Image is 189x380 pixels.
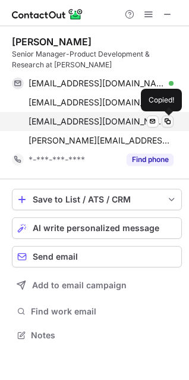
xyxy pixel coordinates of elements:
[12,49,182,70] div: Senior Manager-Product Development & Research at [PERSON_NAME]
[31,330,177,341] span: Notes
[12,36,92,48] div: [PERSON_NAME]
[33,195,161,204] div: Save to List / ATS / CRM
[32,281,127,290] span: Add to email campaign
[31,306,177,317] span: Find work email
[12,246,182,267] button: Send email
[12,217,182,239] button: AI write personalized message
[12,275,182,296] button: Add to email campaign
[29,78,165,89] span: [EMAIL_ADDRESS][DOMAIN_NAME]
[12,327,182,344] button: Notes
[29,135,174,146] span: [PERSON_NAME][EMAIL_ADDRESS][DOMAIN_NAME]
[127,154,174,166] button: Reveal Button
[29,97,165,108] span: [EMAIL_ADDRESS][DOMAIN_NAME]
[12,189,182,210] button: save-profile-one-click
[12,303,182,320] button: Find work email
[33,252,78,261] span: Send email
[33,223,159,233] span: AI write personalized message
[12,7,83,21] img: ContactOut v5.3.10
[29,116,165,127] span: [EMAIL_ADDRESS][DOMAIN_NAME]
